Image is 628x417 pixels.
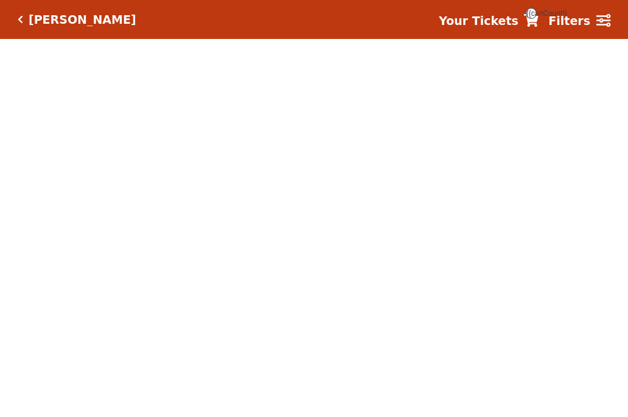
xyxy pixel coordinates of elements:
a: Click here to go back to filters [18,15,23,24]
strong: Your Tickets [439,14,518,27]
a: Filters [548,12,610,30]
strong: Filters [548,14,590,27]
a: Your Tickets {{cartCount}} [439,12,539,30]
span: {{cartCount}} [526,8,537,19]
h5: [PERSON_NAME] [29,13,136,27]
